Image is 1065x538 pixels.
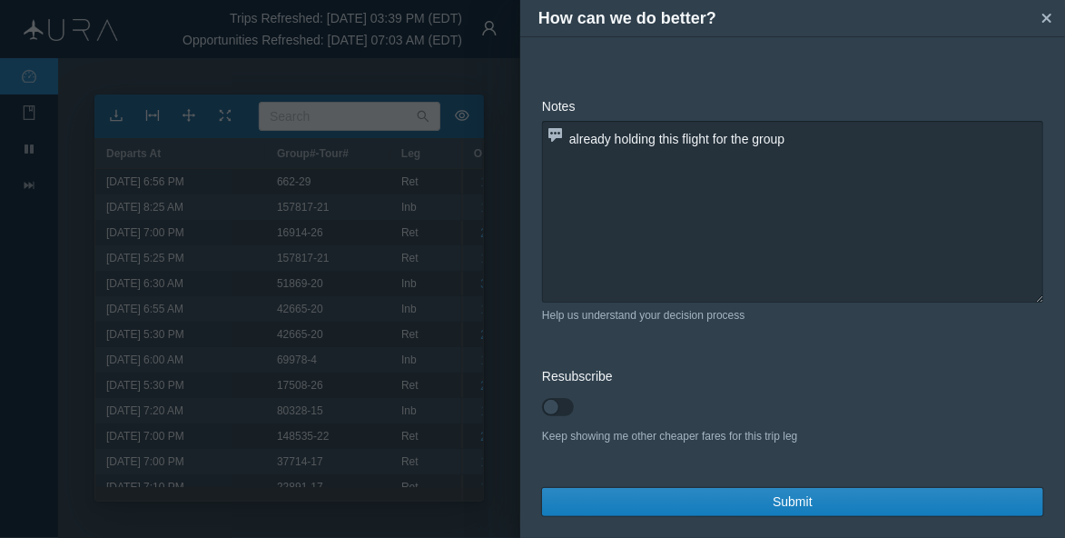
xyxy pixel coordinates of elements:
div: Help us understand your decision process [542,307,1043,324]
h4: How can we do better? [538,6,1033,31]
textarea: already holding this flight for the group [542,121,1043,303]
span: Submit [773,493,813,512]
button: Close [1033,5,1060,32]
button: Submit [542,488,1043,516]
div: Keep showing me other cheaper fares for this trip leg [542,428,1043,444]
span: Notes [542,99,576,114]
span: Resubscribe [542,369,613,384]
